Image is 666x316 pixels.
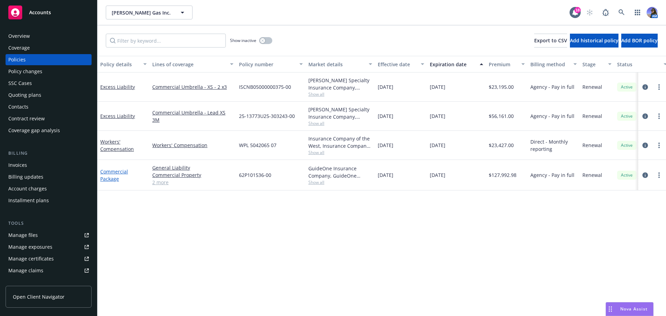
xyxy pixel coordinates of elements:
button: Lines of coverage [150,56,236,72]
span: Accounts [29,10,51,15]
div: Contract review [8,113,45,124]
div: [PERSON_NAME] Specialty Insurance Company, [PERSON_NAME][GEOGRAPHIC_DATA], [GEOGRAPHIC_DATA] [308,77,372,91]
a: Manage certificates [6,253,92,264]
span: ISCNB05000000375-00 [239,83,291,91]
a: more [655,141,663,150]
span: Renewal [582,112,602,120]
span: $127,992.98 [489,171,516,179]
span: [DATE] [378,142,393,149]
div: Status [617,61,659,68]
div: Billing updates [8,171,43,182]
button: Policy details [97,56,150,72]
a: 2 more [152,179,233,186]
span: Active [620,142,634,148]
div: Manage claims [8,265,43,276]
a: Report a Bug [599,6,613,19]
a: Billing updates [6,171,92,182]
div: Expiration date [430,61,476,68]
div: Manage exposures [8,241,52,253]
a: circleInformation [641,83,649,91]
div: Lines of coverage [152,61,226,68]
span: Direct - Monthly reporting [530,138,577,153]
div: Manage BORs [8,277,41,288]
div: Stage [582,61,604,68]
div: Policy details [100,61,139,68]
span: [DATE] [430,142,445,149]
div: Invoices [8,160,27,171]
a: Manage exposures [6,241,92,253]
div: Overview [8,31,30,42]
a: more [655,83,663,91]
span: [DATE] [378,171,393,179]
a: circleInformation [641,112,649,120]
a: Start snowing [583,6,597,19]
div: Manage files [8,230,38,241]
div: SSC Cases [8,78,32,89]
a: Workers' Compensation [100,138,134,152]
span: 62P101536-00 [239,171,271,179]
div: Tools [6,220,92,227]
a: more [655,112,663,120]
button: Stage [580,56,614,72]
button: Nova Assist [606,302,654,316]
span: $23,427.00 [489,142,514,149]
div: Policy number [239,61,295,68]
span: [DATE] [378,112,393,120]
div: Contacts [8,101,28,112]
div: GuideOne Insurance Company, GuideOne Insurance, Aegis General Insurance Agency, Inc. [308,165,372,179]
div: Policies [8,54,26,65]
a: Policies [6,54,92,65]
a: Switch app [631,6,644,19]
div: Installment plans [8,195,49,206]
div: Coverage [8,42,30,53]
a: Commercial Umbrella - XS - 2 x3 [152,83,233,91]
button: Export to CSV [534,34,567,48]
span: Show all [308,150,372,155]
div: Manage certificates [8,253,54,264]
a: General Liability [152,164,233,171]
div: Billing method [530,61,569,68]
button: Add historical policy [570,34,618,48]
img: photo [647,7,658,18]
span: Show all [308,120,372,126]
a: Search [615,6,629,19]
a: Account charges [6,183,92,194]
a: Overview [6,31,92,42]
input: Filter by keyword... [106,34,226,48]
span: [PERSON_NAME] Gas Inc. [112,9,172,16]
button: Market details [306,56,375,72]
button: Premium [486,56,528,72]
span: Show inactive [230,37,256,43]
span: Show all [308,179,372,185]
span: Nova Assist [620,306,648,312]
div: 18 [574,7,581,13]
span: Agency - Pay in full [530,112,574,120]
a: circleInformation [641,171,649,179]
div: Account charges [8,183,47,194]
a: Invoices [6,160,92,171]
span: [DATE] [378,83,393,91]
a: Coverage gap analysis [6,125,92,136]
span: WPL 5042065 07 [239,142,276,149]
a: Excess Liability [100,113,135,119]
span: Agency - Pay in full [530,171,574,179]
button: Effective date [375,56,427,72]
a: Manage claims [6,265,92,276]
span: Add historical policy [570,37,618,44]
a: Manage files [6,230,92,241]
a: Workers' Compensation [152,142,233,149]
a: Excess Liability [100,84,135,90]
button: Add BOR policy [621,34,658,48]
a: SSC Cases [6,78,92,89]
div: Coverage gap analysis [8,125,60,136]
a: Installment plans [6,195,92,206]
div: [PERSON_NAME] Specialty Insurance Company, [PERSON_NAME][GEOGRAPHIC_DATA], [GEOGRAPHIC_DATA] [308,106,372,120]
a: Manage BORs [6,277,92,288]
span: Renewal [582,83,602,91]
button: [PERSON_NAME] Gas Inc. [106,6,193,19]
div: Market details [308,61,365,68]
span: Active [620,172,634,178]
button: Billing method [528,56,580,72]
div: Effective date [378,61,417,68]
